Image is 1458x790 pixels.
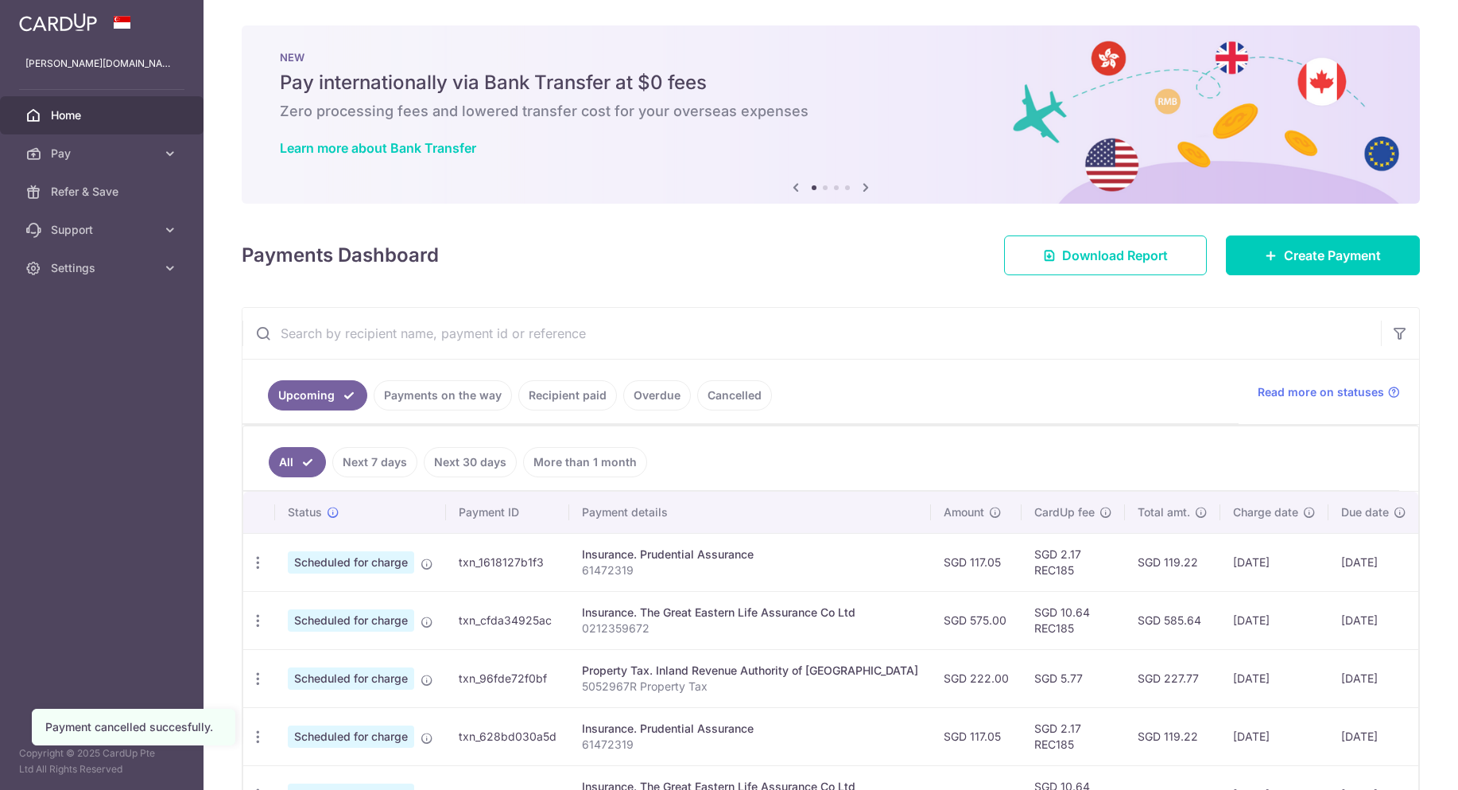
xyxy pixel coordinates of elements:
[582,547,918,562] div: Insurance. Prudential Assurance
[288,667,414,690] span: Scheduled for charge
[288,551,414,574] span: Scheduled for charge
[1258,384,1384,400] span: Read more on statuses
[1328,533,1419,591] td: [DATE]
[51,260,156,276] span: Settings
[1138,504,1190,520] span: Total amt.
[1004,235,1207,275] a: Download Report
[280,140,476,156] a: Learn more about Bank Transfer
[1125,533,1220,591] td: SGD 119.22
[931,591,1022,649] td: SGD 575.00
[1022,533,1125,591] td: SGD 2.17 REC185
[51,146,156,162] span: Pay
[1328,649,1419,707] td: [DATE]
[1341,504,1389,520] span: Due date
[1125,707,1220,765] td: SGD 119.22
[1226,235,1420,275] a: Create Payment
[623,380,691,411] a: Overdue
[582,679,918,695] p: 5052967R Property Tax
[19,13,97,32] img: CardUp
[374,380,512,411] a: Payments on the way
[424,447,517,477] a: Next 30 days
[332,447,417,477] a: Next 7 days
[582,663,918,679] div: Property Tax. Inland Revenue Authority of [GEOGRAPHIC_DATA]
[1022,591,1125,649] td: SGD 10.64 REC185
[51,184,156,200] span: Refer & Save
[523,447,647,477] a: More than 1 month
[1220,533,1328,591] td: [DATE]
[268,380,367,411] a: Upcoming
[242,241,439,270] h4: Payments Dashboard
[51,222,156,238] span: Support
[1062,246,1168,265] span: Download Report
[446,707,569,765] td: txn_628bd030a5d
[288,504,322,520] span: Status
[931,707,1022,765] td: SGD 117.05
[1220,591,1328,649] td: [DATE]
[269,447,326,477] a: All
[242,25,1420,204] img: Bank transfer banner
[280,102,1382,121] h6: Zero processing fees and lowered transfer cost for your overseas expenses
[446,492,569,533] th: Payment ID
[288,726,414,748] span: Scheduled for charge
[582,737,918,753] p: 61472319
[242,308,1381,359] input: Search by recipient name, payment id or reference
[1022,707,1125,765] td: SGD 2.17 REC185
[280,70,1382,95] h5: Pay internationally via Bank Transfer at $0 fees
[582,562,918,578] p: 61472319
[1328,591,1419,649] td: [DATE]
[51,107,156,123] span: Home
[931,649,1022,707] td: SGD 222.00
[582,605,918,621] div: Insurance. The Great Eastern Life Assurance Co Ltd
[25,56,178,72] p: [PERSON_NAME][DOMAIN_NAME][EMAIL_ADDRESS][DOMAIN_NAME]
[446,533,569,591] td: txn_1618127b1f3
[1284,246,1381,265] span: Create Payment
[582,621,918,636] p: 0212359672
[1258,384,1400,400] a: Read more on statuses
[1220,649,1328,707] td: [DATE]
[569,492,931,533] th: Payment details
[1034,504,1095,520] span: CardUp fee
[45,719,222,735] div: Payment cancelled succesfully.
[1125,649,1220,707] td: SGD 227.77
[697,380,772,411] a: Cancelled
[944,504,984,520] span: Amount
[1220,707,1328,765] td: [DATE]
[1233,504,1298,520] span: Charge date
[1022,649,1125,707] td: SGD 5.77
[288,609,414,632] span: Scheduled for charge
[1356,742,1442,782] iframe: Opens a widget where you can find more information
[1125,591,1220,649] td: SGD 585.64
[582,721,918,737] div: Insurance. Prudential Assurance
[931,533,1022,591] td: SGD 117.05
[1328,707,1419,765] td: [DATE]
[446,591,569,649] td: txn_cfda34925ac
[518,380,617,411] a: Recipient paid
[280,51,1382,64] p: NEW
[446,649,569,707] td: txn_96fde72f0bf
